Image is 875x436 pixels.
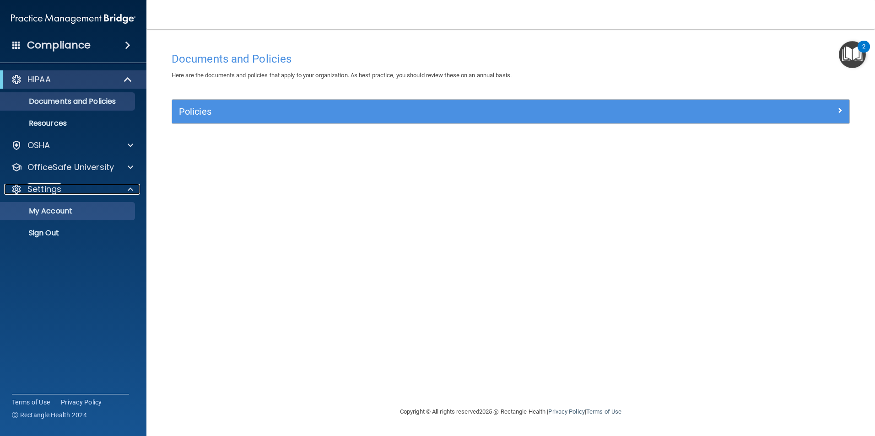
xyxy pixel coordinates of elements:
h4: Compliance [27,39,91,52]
div: Copyright © All rights reserved 2025 @ Rectangle Health | | [344,397,678,426]
iframe: Drift Widget Chat Controller [717,371,864,408]
p: Sign Out [6,229,131,238]
p: Resources [6,119,131,128]
a: Terms of Use [12,398,50,407]
p: HIPAA [27,74,51,85]
p: Documents and Policies [6,97,131,106]
button: Open Resource Center, 2 new notifications [839,41,866,68]
a: Privacy Policy [548,408,584,415]
a: HIPAA [11,74,133,85]
h5: Policies [179,106,673,117]
h4: Documents and Policies [172,53,850,65]
p: OSHA [27,140,50,151]
span: Ⓒ Rectangle Health 2024 [12,410,87,420]
span: Here are the documents and policies that apply to your organization. As best practice, you should... [172,72,512,79]
p: OfficeSafe University [27,162,114,173]
a: Settings [11,184,133,195]
a: Policies [179,104,843,119]
a: OfficeSafe University [11,162,133,173]
div: 2 [862,47,865,58]
img: PMB logo [11,10,135,28]
a: Privacy Policy [61,398,102,407]
a: Terms of Use [586,408,621,415]
p: Settings [27,184,61,195]
p: My Account [6,207,131,216]
a: OSHA [11,140,133,151]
